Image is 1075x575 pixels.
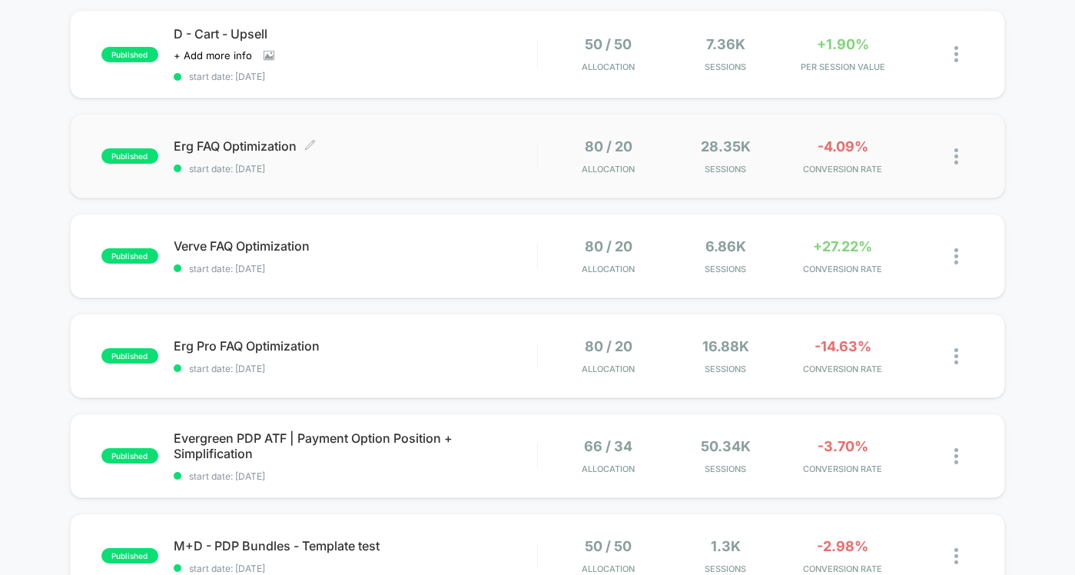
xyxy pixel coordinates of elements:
span: PER SESSION VALUE [788,61,897,72]
span: published [101,548,158,563]
span: Allocation [582,563,635,574]
span: + Add more info [174,49,252,61]
span: published [101,248,158,264]
span: 1.3k [711,538,741,554]
span: +1.90% [817,36,869,52]
span: Sessions [671,164,781,174]
span: -4.09% [818,138,868,155]
span: 50 / 50 [585,538,632,554]
span: start date: [DATE] [174,263,537,274]
span: 66 / 34 [584,438,632,454]
img: close [954,548,958,564]
span: CONVERSION RATE [788,563,897,574]
span: start date: [DATE] [174,563,537,574]
span: Allocation [582,464,635,474]
span: Allocation [582,364,635,374]
span: Sessions [671,364,781,374]
span: published [101,148,158,164]
span: CONVERSION RATE [788,164,897,174]
span: Verve FAQ Optimization [174,238,537,254]
span: 80 / 20 [585,138,632,155]
span: published [101,47,158,62]
span: Sessions [671,61,781,72]
span: start date: [DATE] [174,71,537,82]
span: CONVERSION RATE [788,264,897,274]
span: Sessions [671,464,781,474]
span: published [101,348,158,364]
span: +27.22% [813,238,872,254]
span: D - Cart - Upsell [174,26,537,42]
span: 50.34k [701,438,751,454]
span: start date: [DATE] [174,163,537,174]
span: 7.36k [706,36,745,52]
span: start date: [DATE] [174,363,537,374]
span: Sessions [671,563,781,574]
span: 50 / 50 [585,36,632,52]
span: Erg FAQ Optimization [174,138,537,154]
span: CONVERSION RATE [788,464,897,474]
span: Allocation [582,164,635,174]
span: Sessions [671,264,781,274]
span: Allocation [582,61,635,72]
span: Evergreen PDP ATF | Payment Option Position + Simplification [174,430,537,461]
span: Erg Pro FAQ Optimization [174,338,537,354]
span: 16.88k [702,338,749,354]
span: -3.70% [818,438,868,454]
span: Allocation [582,264,635,274]
img: close [954,248,958,264]
img: close [954,348,958,364]
span: published [101,448,158,464]
span: 80 / 20 [585,338,632,354]
img: close [954,46,958,62]
span: M+D - PDP Bundles - Template test [174,538,537,553]
span: 28.35k [701,138,751,155]
span: start date: [DATE] [174,470,537,482]
span: 80 / 20 [585,238,632,254]
span: CONVERSION RATE [788,364,897,374]
span: 6.86k [705,238,746,254]
span: -2.98% [817,538,868,554]
img: close [954,448,958,464]
span: -14.63% [815,338,871,354]
img: close [954,148,958,165]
